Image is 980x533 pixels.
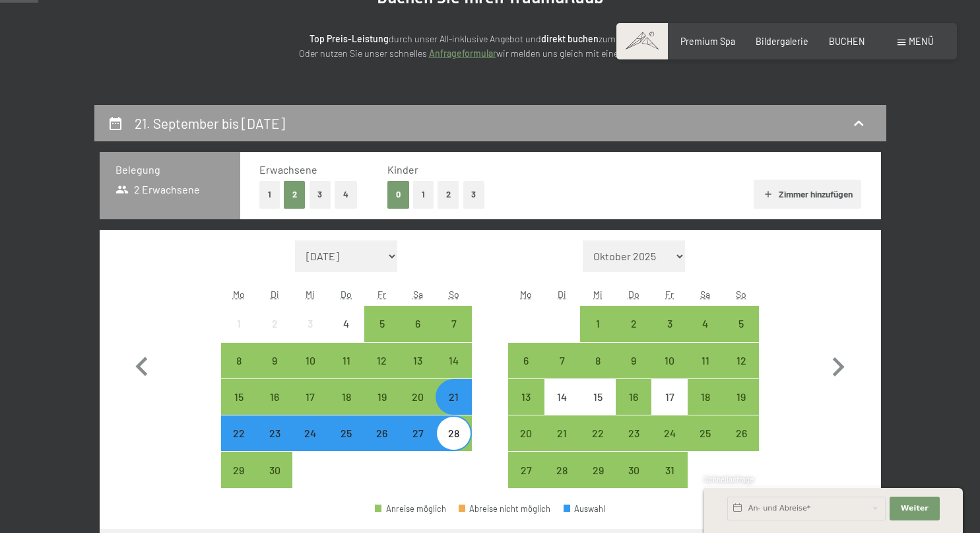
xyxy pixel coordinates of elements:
abbr: Sonntag [736,289,746,300]
div: 14 [437,355,470,388]
div: Anreise möglich [400,415,436,451]
span: Kinder [387,163,418,176]
div: Tue Sep 09 2025 [257,343,292,378]
div: Anreise möglich [436,415,471,451]
div: Anreise möglich [364,379,400,415]
h2: 21. September bis [DATE] [135,115,285,131]
div: 13 [401,355,434,388]
div: Anreise möglich [580,306,616,341]
abbr: Mittwoch [306,289,315,300]
div: Anreise möglich [688,415,723,451]
div: Anreise möglich [651,415,687,451]
div: Anreise nicht möglich [257,306,292,341]
div: 12 [366,355,399,388]
div: 9 [617,355,650,388]
div: Thu Sep 11 2025 [329,343,364,378]
div: Tue Oct 07 2025 [544,343,580,378]
a: BUCHEN [829,36,865,47]
div: Anreise möglich [375,505,446,513]
button: 4 [335,181,357,208]
div: Tue Sep 02 2025 [257,306,292,341]
div: 19 [725,392,758,425]
div: Sat Sep 06 2025 [400,306,436,341]
div: Sun Sep 07 2025 [436,306,471,341]
div: Tue Sep 23 2025 [257,415,292,451]
div: Anreise möglich [400,306,436,341]
div: Anreise möglich [257,343,292,378]
div: Anreise möglich [436,379,471,415]
a: Anfrageformular [429,48,496,59]
div: 15 [581,392,614,425]
div: Anreise möglich [292,415,328,451]
div: Anreise nicht möglich [544,379,580,415]
div: Anreise möglich [616,415,651,451]
div: Anreise nicht möglich [221,306,257,341]
div: Mon Sep 15 2025 [221,379,257,415]
div: 11 [330,355,363,388]
div: Mon Oct 13 2025 [508,379,544,415]
div: Wed Sep 03 2025 [292,306,328,341]
div: 11 [689,355,722,388]
div: 15 [222,392,255,425]
div: Fri Sep 12 2025 [364,343,400,378]
div: Mon Sep 22 2025 [221,415,257,451]
div: 10 [294,355,327,388]
h3: Belegung [115,162,224,177]
div: Anreise nicht möglich [651,379,687,415]
abbr: Sonntag [449,289,459,300]
div: Anreise möglich [651,343,687,378]
span: Weiter [901,503,929,514]
div: Anreise möglich [329,343,364,378]
div: Sat Sep 20 2025 [400,379,436,415]
div: Anreise möglich [508,452,544,487]
div: Sun Oct 12 2025 [723,343,759,378]
div: Anreise möglich [257,415,292,451]
div: Anreise möglich [616,379,651,415]
div: 28 [546,465,579,498]
div: Sun Sep 14 2025 [436,343,471,378]
div: Sat Oct 25 2025 [688,415,723,451]
div: Tue Oct 14 2025 [544,379,580,415]
div: 26 [366,428,399,461]
div: 29 [222,465,255,498]
strong: Top Preis-Leistung [310,33,389,44]
div: 20 [401,392,434,425]
div: 8 [222,355,255,388]
div: 4 [330,318,363,351]
div: Thu Oct 09 2025 [616,343,651,378]
span: Menü [909,36,934,47]
div: Anreise möglich [651,306,687,341]
div: 10 [653,355,686,388]
div: 24 [653,428,686,461]
div: 16 [258,392,291,425]
div: Fri Sep 19 2025 [364,379,400,415]
div: 26 [725,428,758,461]
div: 24 [294,428,327,461]
div: Mon Sep 01 2025 [221,306,257,341]
div: Anreise möglich [329,415,364,451]
div: Anreise möglich [723,306,759,341]
div: Wed Sep 24 2025 [292,415,328,451]
div: Mon Sep 29 2025 [221,452,257,487]
div: Anreise möglich [616,343,651,378]
div: Tue Sep 30 2025 [257,452,292,487]
div: Fri Oct 03 2025 [651,306,687,341]
div: Wed Oct 01 2025 [580,306,616,341]
abbr: Freitag [377,289,386,300]
div: 18 [330,392,363,425]
div: Mon Oct 20 2025 [508,415,544,451]
div: Anreise möglich [436,343,471,378]
div: 30 [617,465,650,498]
div: 25 [689,428,722,461]
div: Anreise möglich [364,306,400,341]
div: Wed Sep 10 2025 [292,343,328,378]
div: Anreise möglich [580,452,616,487]
div: Sat Oct 18 2025 [688,379,723,415]
div: Anreise möglich [292,343,328,378]
div: 3 [294,318,327,351]
div: 28 [437,428,470,461]
div: 14 [546,392,579,425]
button: Nächster Monat [819,240,857,489]
div: Fri Sep 26 2025 [364,415,400,451]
